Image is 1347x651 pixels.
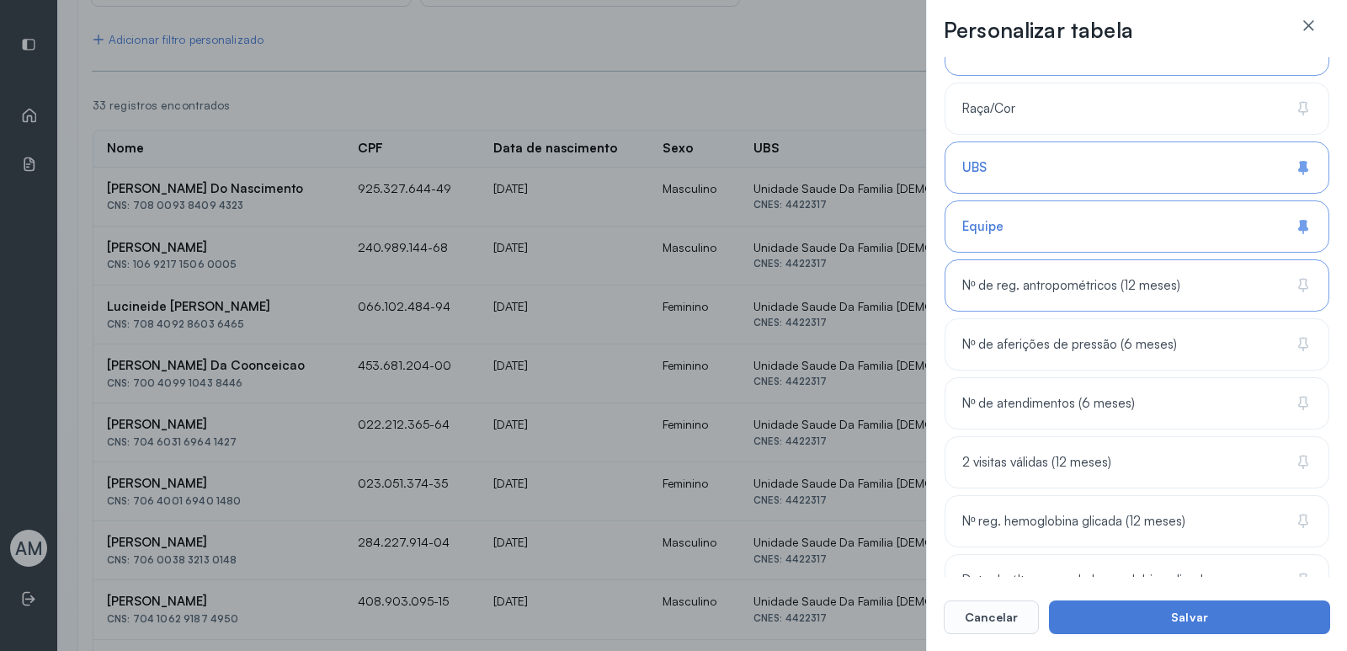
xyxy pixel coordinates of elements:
span: Nº reg. hemoglobina glicada (12 meses) [962,514,1185,530]
span: UBS [962,160,987,176]
span: Raça/Cor [962,101,1015,117]
span: Data do últ. exame de hemoglobina glicada [962,573,1210,589]
span: Equipe [962,219,1004,235]
span: Nº de aferições de pressão (6 meses) [962,337,1177,353]
span: Nº de atendimentos (6 meses) [962,396,1135,412]
span: Nº de reg. antropométricos (12 meses) [962,278,1180,294]
button: Cancelar [944,600,1039,634]
button: Salvar [1049,600,1330,634]
span: 2 visitas válidas (12 meses) [962,455,1111,471]
h3: Personalizar tabela [944,17,1133,44]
